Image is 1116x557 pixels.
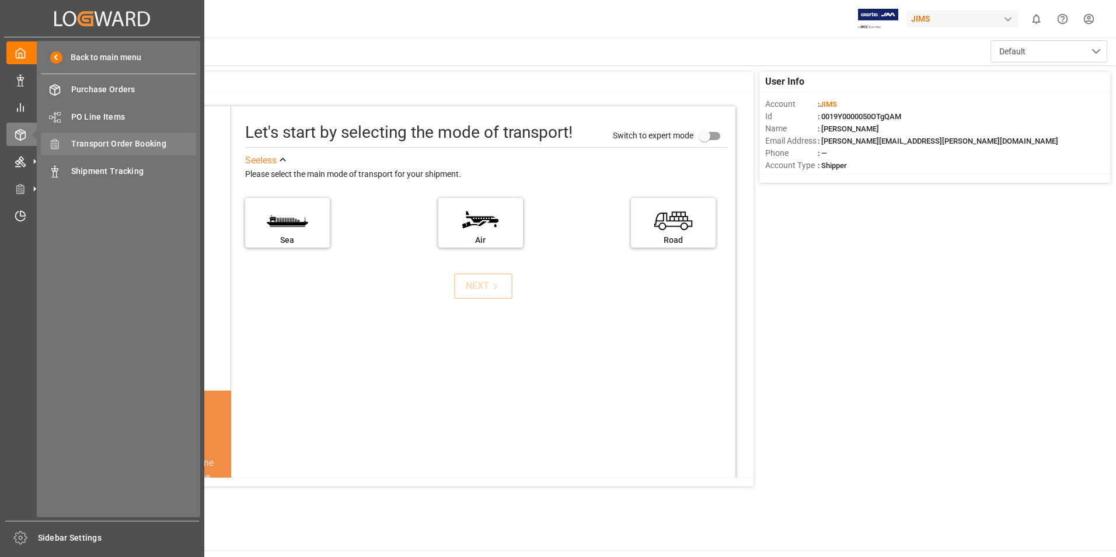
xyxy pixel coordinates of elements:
[6,204,198,227] a: Timeslot Management V2
[466,279,501,293] div: NEXT
[454,273,512,299] button: NEXT
[765,75,804,89] span: User Info
[41,78,196,101] a: Purchase Orders
[6,68,198,91] a: Data Management
[245,168,727,182] div: Please select the main mode of transport for your shipment.
[6,41,198,64] a: My Cockpit
[818,112,901,121] span: : 0019Y0000050OTgQAM
[818,124,879,133] span: : [PERSON_NAME]
[38,532,200,544] span: Sidebar Settings
[991,40,1107,62] button: open menu
[818,100,837,109] span: :
[71,138,197,150] span: Transport Order Booking
[41,105,196,128] a: PO Line Items
[765,159,818,172] span: Account Type
[41,159,196,182] a: Shipment Tracking
[71,83,197,96] span: Purchase Orders
[71,165,197,177] span: Shipment Tracking
[215,456,231,554] button: next slide / item
[245,154,277,168] div: See less
[765,110,818,123] span: Id
[637,234,710,246] div: Road
[613,130,693,140] span: Switch to expert mode
[818,149,827,158] span: : —
[62,51,141,64] span: Back to main menu
[858,9,898,29] img: Exertis%20JAM%20-%20Email%20Logo.jpg_1722504956.jpg
[818,161,847,170] span: : Shipper
[999,46,1026,58] span: Default
[765,98,818,110] span: Account
[71,111,197,123] span: PO Line Items
[245,120,573,145] div: Let's start by selecting the mode of transport!
[765,135,818,147] span: Email Address
[765,147,818,159] span: Phone
[444,234,517,246] div: Air
[251,234,324,246] div: Sea
[818,137,1058,145] span: : [PERSON_NAME][EMAIL_ADDRESS][PERSON_NAME][DOMAIN_NAME]
[819,100,837,109] span: JIMS
[41,133,196,155] a: Transport Order Booking
[765,123,818,135] span: Name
